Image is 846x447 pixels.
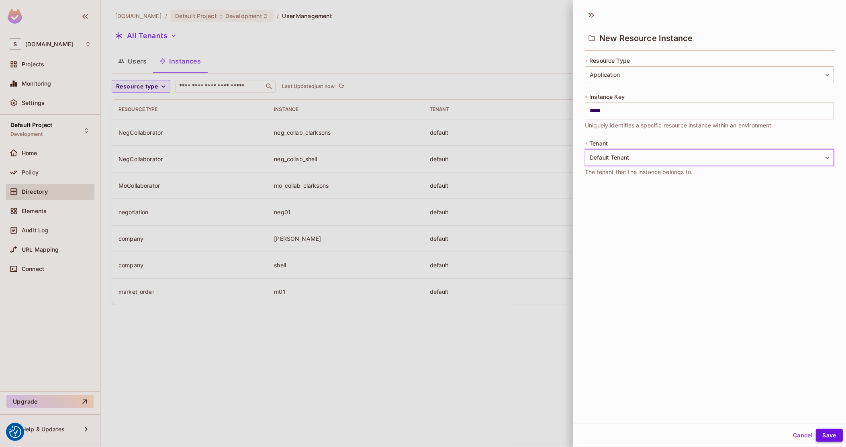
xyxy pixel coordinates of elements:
span: Instance Key [589,94,625,100]
img: Revisit consent button [9,426,21,438]
div: Default Tenant [585,149,834,166]
button: Save [816,429,843,442]
span: New Resource Instance [599,33,693,43]
span: Resource Type [589,57,630,64]
div: Application [585,66,834,83]
button: Consent Preferences [9,426,21,438]
span: Tenant [589,140,608,147]
span: Uniquely identifies a specific resource instance within an environment. [585,121,773,130]
span: The tenant that the instance belongs to. [585,168,693,176]
button: Cancel [790,429,816,442]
